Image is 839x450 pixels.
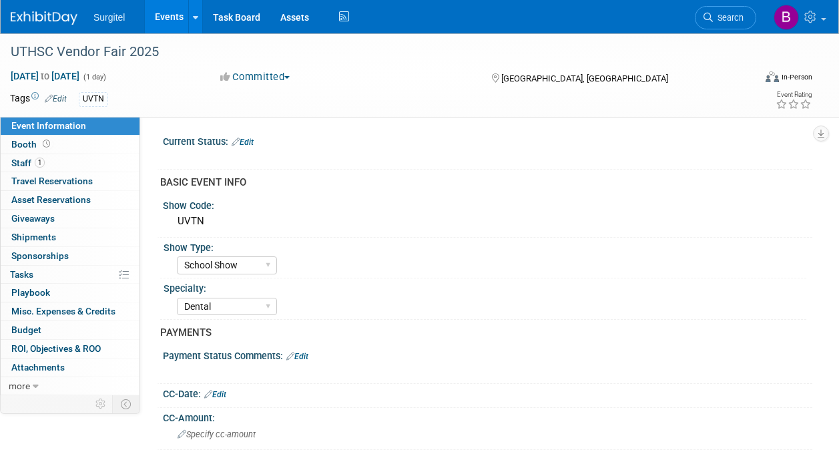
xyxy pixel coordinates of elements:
span: Asset Reservations [11,194,91,205]
div: Show Code: [163,196,812,212]
div: Current Status: [163,132,812,149]
span: Sponsorships [11,250,69,261]
span: (1 day) [82,73,106,81]
span: Giveaways [11,213,55,224]
div: UVTN [79,92,108,106]
a: Asset Reservations [1,191,139,209]
span: Playbook [11,287,50,298]
span: Tasks [10,269,33,280]
span: Event Information [11,120,86,131]
a: Attachments [1,359,139,377]
span: Travel Reservations [11,176,93,186]
div: UTHSC Vendor Fair 2025 [6,40,744,64]
a: Playbook [1,284,139,302]
span: more [9,381,30,391]
span: Booth [11,139,53,150]
span: to [39,71,51,81]
div: Payment Status Comments: [163,346,812,363]
a: Booth [1,136,139,154]
a: Budget [1,321,139,339]
span: Budget [11,324,41,335]
a: Event Information [1,117,139,135]
a: more [1,377,139,395]
a: Edit [204,390,226,399]
a: Edit [45,94,67,103]
a: Giveaways [1,210,139,228]
a: Search [695,6,756,29]
div: CC-Date: [163,384,812,401]
span: Booth not reserved yet [40,139,53,149]
div: BASIC EVENT INFO [160,176,802,190]
a: ROI, Objectives & ROO [1,340,139,358]
td: Tags [10,91,67,107]
a: Edit [286,352,308,361]
span: Attachments [11,362,65,373]
span: Staff [11,158,45,168]
span: [DATE] [DATE] [10,70,80,82]
span: Surgitel [93,12,125,23]
div: CC-Amount: [163,408,812,425]
div: UVTN [173,211,802,232]
div: Event Format [695,69,812,89]
span: ROI, Objectives & ROO [11,343,101,354]
span: 1 [35,158,45,168]
a: Travel Reservations [1,172,139,190]
div: Show Type: [164,238,806,254]
a: Tasks [1,266,139,284]
img: Brandon Medling [774,5,799,30]
a: Sponsorships [1,247,139,265]
button: Committed [216,70,295,84]
img: ExhibitDay [11,11,77,25]
a: Edit [232,138,254,147]
span: Shipments [11,232,56,242]
div: Event Rating [776,91,812,98]
a: Shipments [1,228,139,246]
img: Format-Inperson.png [766,71,779,82]
span: Search [713,13,744,23]
a: Misc. Expenses & Credits [1,302,139,320]
td: Personalize Event Tab Strip [89,395,113,413]
span: Misc. Expenses & Credits [11,306,115,316]
a: Staff1 [1,154,139,172]
div: Specialty: [164,278,806,295]
td: Toggle Event Tabs [113,395,140,413]
div: PAYMENTS [160,326,802,340]
span: Specify cc-amount [178,429,256,439]
span: [GEOGRAPHIC_DATA], [GEOGRAPHIC_DATA] [501,73,668,83]
div: In-Person [781,72,812,82]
